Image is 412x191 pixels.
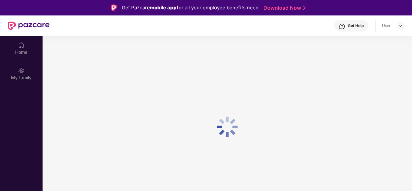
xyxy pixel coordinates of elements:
[18,67,25,74] img: svg+xml;base64,PHN2ZyB3aWR0aD0iMjAiIGhlaWdodD0iMjAiIHZpZXdCb3g9IjAgMCAyMCAyMCIgZmlsbD0ibm9uZSIgeG...
[263,5,304,11] a: Download Now
[398,23,403,28] img: svg+xml;base64,PHN2ZyBpZD0iRHJvcGRvd24tMzJ4MzIiIHhtbG5zPSJodHRwOi8vd3d3LnczLm9yZy8yMDAwL3N2ZyIgd2...
[122,4,259,12] div: Get Pazcare for all your employee benefits need
[150,5,177,11] strong: mobile app
[111,5,117,11] img: Logo
[339,23,345,30] img: svg+xml;base64,PHN2ZyBpZD0iSGVscC0zMngzMiIgeG1sbnM9Imh0dHA6Ly93d3cudzMub3JnLzIwMDAvc3ZnIiB3aWR0aD...
[348,23,364,28] div: Get Help
[8,22,50,30] img: New Pazcare Logo
[382,23,391,28] div: User
[303,5,306,11] img: Stroke
[18,42,25,48] img: svg+xml;base64,PHN2ZyBpZD0iSG9tZSIgeG1sbnM9Imh0dHA6Ly93d3cudzMub3JnLzIwMDAvc3ZnIiB3aWR0aD0iMjAiIG...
